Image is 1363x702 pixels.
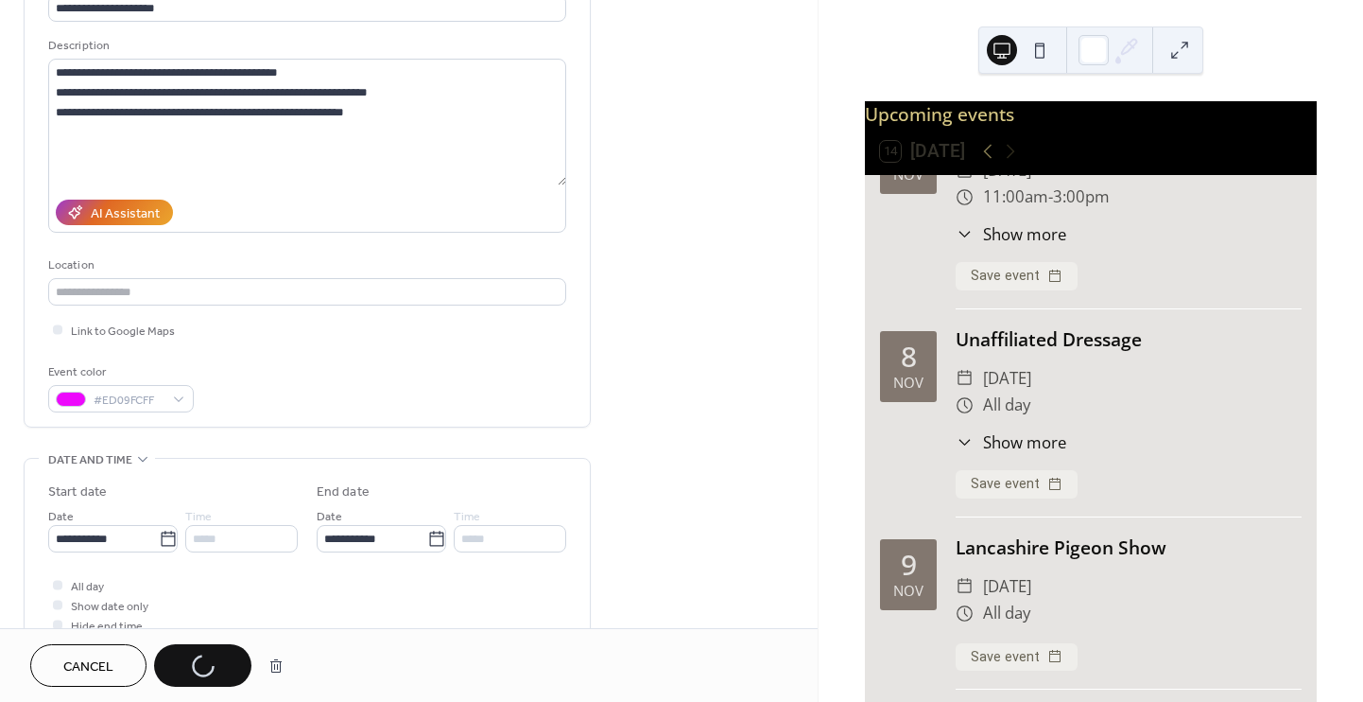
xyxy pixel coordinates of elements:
span: 11:00am [983,184,1048,211]
div: Start date [48,483,107,502]
div: Nov [893,167,923,182]
span: 3:00pm [1053,184,1110,211]
span: - [1048,184,1053,211]
div: Unaffiliated Dressage [956,326,1302,354]
div: ​ [956,573,974,601]
div: Lancashire Pigeon Show [956,535,1302,562]
span: Date [317,507,342,527]
span: All day [983,392,1030,419]
button: Save event [956,643,1078,672]
button: Save event [956,470,1078,499]
button: Cancel [30,644,147,687]
button: ​Show more [956,222,1066,246]
div: 9 [901,551,917,579]
span: Show date only [71,597,148,617]
span: Date [48,507,74,527]
span: Date and time [48,450,132,470]
span: [DATE] [983,573,1031,601]
div: Event color [48,362,190,382]
span: Time [185,507,212,527]
span: #ED09FCFF [94,391,164,411]
div: Location [48,255,562,275]
div: ​ [956,184,974,211]
span: Link to Google Maps [71,322,175,342]
span: Time [454,507,480,527]
span: Show more [983,222,1066,246]
span: All day [71,577,104,597]
div: End date [317,483,370,502]
div: AI Assistant [91,204,160,224]
span: Show more [983,430,1066,454]
div: ​ [956,430,974,454]
button: ​Show more [956,430,1066,454]
div: ​ [956,222,974,246]
span: Cancel [63,658,113,677]
button: AI Assistant [56,200,173,225]
div: Nov [893,584,923,598]
div: ​ [956,600,974,627]
div: Upcoming events [865,101,1317,129]
span: [DATE] [983,365,1031,393]
div: Description [48,36,562,56]
div: Nov [893,376,923,390]
span: All day [983,600,1030,627]
div: ​ [956,365,974,393]
span: Hide end time [71,617,143,637]
div: ​ [956,392,974,419]
div: 8 [901,342,917,371]
button: Save event [956,262,1078,290]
